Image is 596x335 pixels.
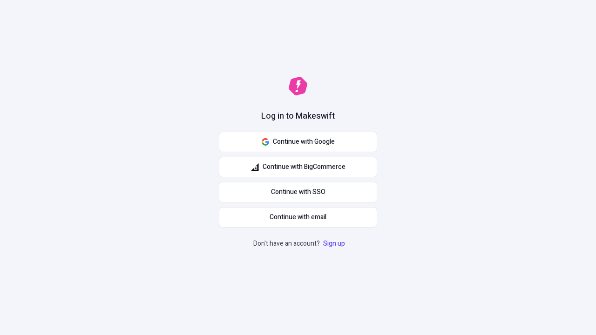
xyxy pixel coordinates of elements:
p: Don't have an account? [253,239,347,249]
span: Continue with email [270,212,326,222]
button: Continue with BigCommerce [219,157,377,177]
a: Sign up [321,239,347,248]
span: Continue with BigCommerce [263,162,345,172]
span: Continue with Google [273,137,335,147]
button: Continue with email [219,207,377,228]
a: Continue with SSO [219,182,377,202]
button: Continue with Google [219,132,377,152]
h1: Log in to Makeswift [261,110,335,122]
